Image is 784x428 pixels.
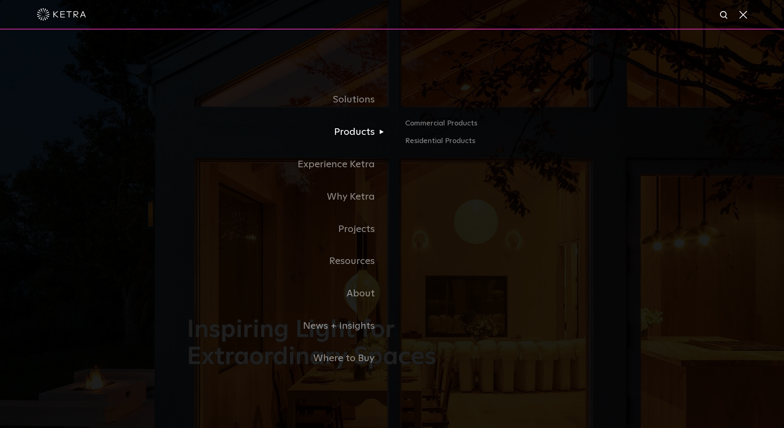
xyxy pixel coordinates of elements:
[187,278,392,310] a: About
[187,84,392,116] a: Solutions
[187,245,392,278] a: Resources
[187,310,392,342] a: News + Insights
[37,8,86,20] img: ketra-logo-2019-white
[187,84,597,374] div: Navigation Menu
[719,10,729,20] img: search icon
[187,181,392,213] a: Why Ketra
[405,117,597,135] a: Commercial Products
[187,213,392,246] a: Projects
[405,135,597,147] a: Residential Products
[187,148,392,181] a: Experience Ketra
[187,116,392,148] a: Products
[187,342,392,375] a: Where to Buy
